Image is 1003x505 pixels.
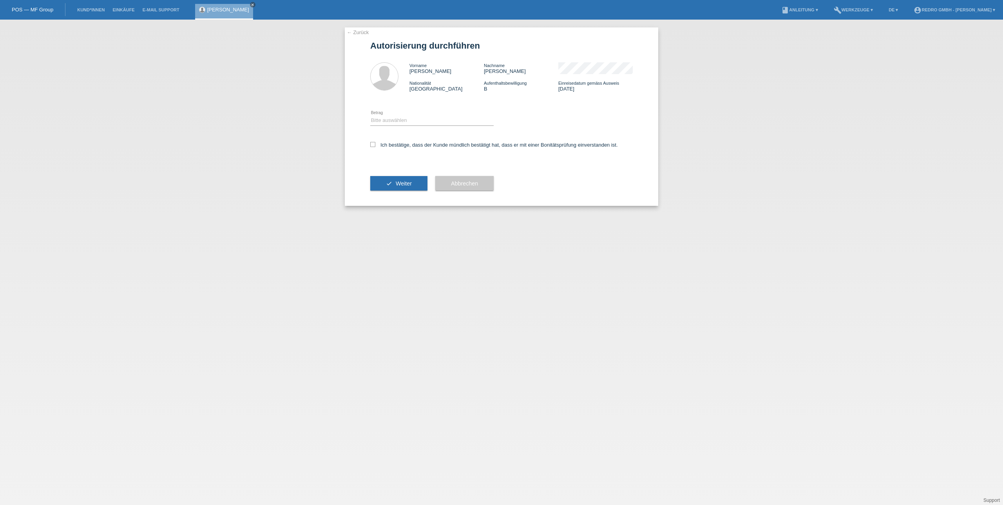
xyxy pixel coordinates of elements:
a: DE ▾ [885,7,902,12]
a: Support [983,498,1000,503]
div: [PERSON_NAME] [484,62,558,74]
i: check [386,180,392,187]
button: check Weiter [370,176,427,191]
a: buildWerkzeuge ▾ [830,7,877,12]
span: Weiter [396,180,412,187]
div: [PERSON_NAME] [409,62,484,74]
a: close [250,2,255,7]
a: ← Zurück [347,29,369,35]
div: [DATE] [558,80,633,92]
h1: Autorisierung durchführen [370,41,633,51]
a: POS — MF Group [12,7,53,13]
span: Nachname [484,63,505,68]
i: account_circle [914,6,922,14]
a: Kund*innen [73,7,109,12]
div: B [484,80,558,92]
a: Einkäufe [109,7,138,12]
span: Abbrechen [451,180,478,187]
i: book [781,6,789,14]
a: E-Mail Support [139,7,183,12]
button: Abbrechen [435,176,494,191]
a: [PERSON_NAME] [207,7,249,13]
span: Einreisedatum gemäss Ausweis [558,81,619,85]
span: Vorname [409,63,427,68]
div: [GEOGRAPHIC_DATA] [409,80,484,92]
i: build [834,6,842,14]
a: account_circleRedro GmbH - [PERSON_NAME] ▾ [910,7,999,12]
i: close [251,3,255,7]
a: bookAnleitung ▾ [777,7,822,12]
span: Aufenthaltsbewilligung [484,81,527,85]
label: Ich bestätige, dass der Kunde mündlich bestätigt hat, dass er mit einer Bonitätsprüfung einversta... [370,142,618,148]
span: Nationalität [409,81,431,85]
